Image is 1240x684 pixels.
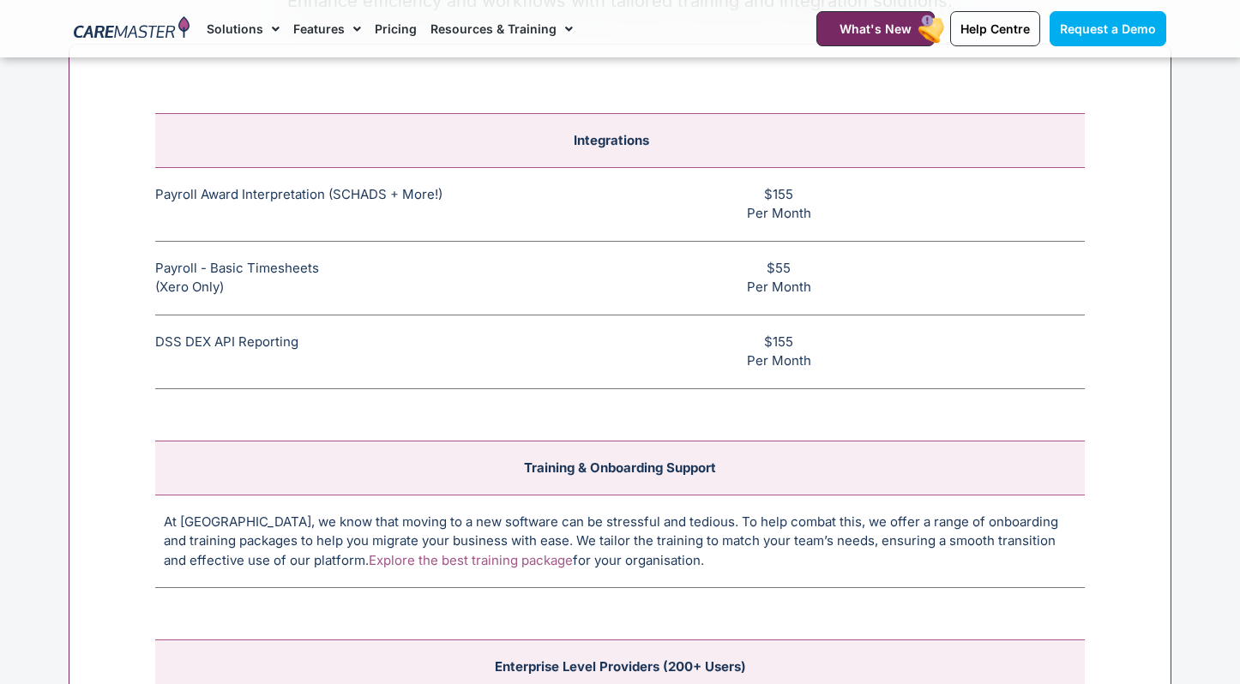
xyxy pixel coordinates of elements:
[960,21,1030,36] span: Help Centre
[816,11,935,46] a: What's New
[369,552,573,568] a: Explore the best training package
[840,21,912,36] span: What's New
[490,167,1085,241] td: $155 Per Month
[155,315,490,388] td: DSS DEX API Reporting
[155,241,490,315] td: Payroll - Basic Timesheets (Xero Only)
[1060,21,1156,36] span: Request a Demo
[155,495,1085,588] td: At [GEOGRAPHIC_DATA], we know that moving to a new software can be stressful and tedious. To help...
[490,315,1085,388] td: $155 Per Month
[950,11,1040,46] a: Help Centre
[155,441,1085,495] td: Training & Onboarding Support
[1050,11,1166,46] a: Request a Demo
[74,16,190,42] img: CareMaster Logo
[574,132,649,148] span: Integrations
[155,167,490,241] td: Payroll Award Interpretation (SCHADS + More!)
[490,241,1085,315] td: $55 Per Month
